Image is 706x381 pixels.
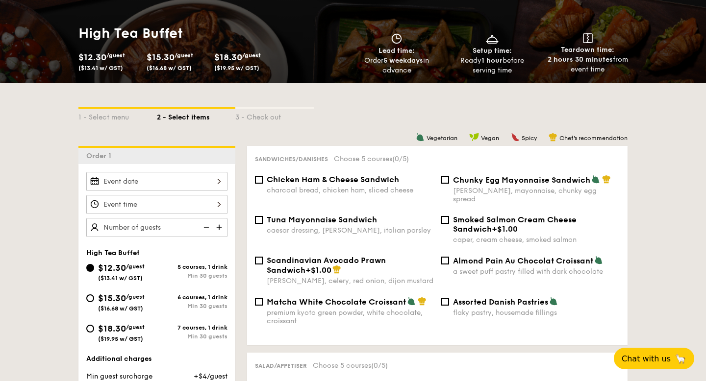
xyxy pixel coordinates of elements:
span: Spicy [522,135,537,142]
span: Chat with us [622,354,671,363]
span: Min guest surcharge [86,372,152,381]
span: 🦙 [675,353,686,364]
input: Number of guests [86,218,227,237]
span: Lead time: [378,47,415,55]
div: Min 30 guests [157,333,227,340]
input: Chunky Egg Mayonnaise Sandwich[PERSON_NAME], mayonnaise, chunky egg spread [441,176,449,184]
span: Almond Pain Au Chocolat Croissant [453,256,593,265]
span: +$1.00 [305,265,331,275]
span: Teardown time: [561,46,614,54]
img: icon-chef-hat.a58ddaea.svg [418,297,427,306]
div: a sweet puff pastry filled with dark chocolate [453,267,620,276]
span: Assorted Danish Pastries [453,297,548,307]
span: High Tea Buffet [86,249,140,257]
span: Matcha White Chocolate Croissant [267,297,406,307]
span: Tuna Mayonnaise Sandwich [267,215,377,224]
input: Chicken Ham & Cheese Sandwichcharcoal bread, chicken ham, sliced cheese [255,176,263,184]
div: from event time [544,55,631,74]
input: Tuna Mayonnaise Sandwichcaesar dressing, [PERSON_NAME], italian parsley [255,216,263,224]
img: icon-clock.2db775ea.svg [389,33,404,44]
input: $15.30/guest($16.68 w/ GST)6 courses, 1 drinkMin 30 guests [86,294,94,302]
span: Choose 5 courses [313,361,388,370]
span: Sandwiches/Danishes [255,156,328,163]
div: 3 - Check out [235,109,314,122]
img: icon-vegetarian.fe4039eb.svg [416,133,425,142]
span: /guest [126,263,145,270]
span: ($13.41 w/ GST) [78,65,123,71]
span: Vegetarian [427,135,457,142]
span: (0/5) [371,361,388,370]
span: Smoked Salmon Cream Cheese Sandwich [453,215,577,234]
div: Min 30 guests [157,303,227,310]
span: Chef's recommendation [559,135,628,142]
span: ($16.68 w/ GST) [147,65,192,71]
span: $15.30 [147,52,175,63]
input: Event time [86,195,227,214]
span: /guest [175,52,193,59]
img: icon-chef-hat.a58ddaea.svg [549,133,557,142]
span: ($19.95 w/ GST) [214,65,259,71]
span: ($19.95 w/ GST) [98,335,143,342]
div: 2 - Select items [157,109,235,122]
img: icon-spicy.37a8142b.svg [511,133,520,142]
span: (0/5) [392,155,409,163]
span: ($16.68 w/ GST) [98,305,143,312]
div: 7 courses, 1 drink [157,324,227,331]
h1: High Tea Buffet [78,24,349,42]
div: flaky pastry, housemade fillings [453,309,620,317]
span: Choose 5 courses [334,155,409,163]
div: [PERSON_NAME], mayonnaise, chunky egg spread [453,187,620,203]
input: Almond Pain Au Chocolat Croissanta sweet puff pastry filled with dark chocolate [441,257,449,264]
span: Order 1 [86,152,115,160]
input: Event date [86,172,227,191]
span: $12.30 [98,262,126,273]
span: Chicken Ham & Cheese Sandwich [267,175,399,184]
div: caper, cream cheese, smoked salmon [453,236,620,244]
img: icon-add.58712e84.svg [213,218,227,237]
span: /guest [106,52,125,59]
img: icon-dish.430c3a2e.svg [485,33,500,44]
strong: 2 hours 30 minutes [548,55,613,64]
input: Assorted Danish Pastriesflaky pastry, housemade fillings [441,298,449,306]
img: icon-reduce.1d2dbef1.svg [198,218,213,237]
strong: 5 weekdays [383,56,423,65]
div: premium kyoto green powder, white chocolate, croissant [267,309,433,325]
span: ($13.41 w/ GST) [98,275,143,282]
input: Matcha White Chocolate Croissantpremium kyoto green powder, white chocolate, croissant [255,298,263,306]
span: /guest [126,324,145,331]
div: [PERSON_NAME], celery, red onion, dijon mustard [267,277,433,285]
input: $12.30/guest($13.41 w/ GST)5 courses, 1 drinkMin 30 guests [86,264,94,272]
div: Ready before serving time [449,56,536,75]
div: 1 - Select menu [78,109,157,122]
span: $18.30 [214,52,242,63]
img: icon-vegetarian.fe4039eb.svg [591,175,600,184]
span: /guest [242,52,261,59]
img: icon-vegetarian.fe4039eb.svg [594,256,603,264]
input: Scandinavian Avocado Prawn Sandwich+$1.00[PERSON_NAME], celery, red onion, dijon mustard [255,257,263,264]
span: /guest [126,293,145,300]
div: charcoal bread, chicken ham, sliced cheese [267,186,433,194]
span: +$4/guest [194,372,227,381]
div: 5 courses, 1 drink [157,263,227,270]
span: Scandinavian Avocado Prawn Sandwich [267,256,386,275]
button: Chat with us🦙 [614,348,694,369]
img: icon-teardown.65201eee.svg [583,33,593,43]
span: $15.30 [98,293,126,304]
span: Salad/Appetiser [255,362,307,369]
img: icon-vegetarian.fe4039eb.svg [407,297,416,306]
input: Smoked Salmon Cream Cheese Sandwich+$1.00caper, cream cheese, smoked salmon [441,216,449,224]
div: caesar dressing, [PERSON_NAME], italian parsley [267,226,433,235]
div: Min 30 guests [157,272,227,279]
strong: 1 hour [481,56,503,65]
img: icon-chef-hat.a58ddaea.svg [602,175,611,184]
div: Order in advance [353,56,441,75]
span: Vegan [481,135,499,142]
div: 6 courses, 1 drink [157,294,227,301]
span: Chunky Egg Mayonnaise Sandwich [453,175,590,185]
span: $18.30 [98,323,126,334]
img: icon-vegetarian.fe4039eb.svg [549,297,558,306]
span: $12.30 [78,52,106,63]
img: icon-vegan.f8ff3823.svg [469,133,479,142]
span: +$1.00 [492,224,518,234]
span: Setup time: [473,47,512,55]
